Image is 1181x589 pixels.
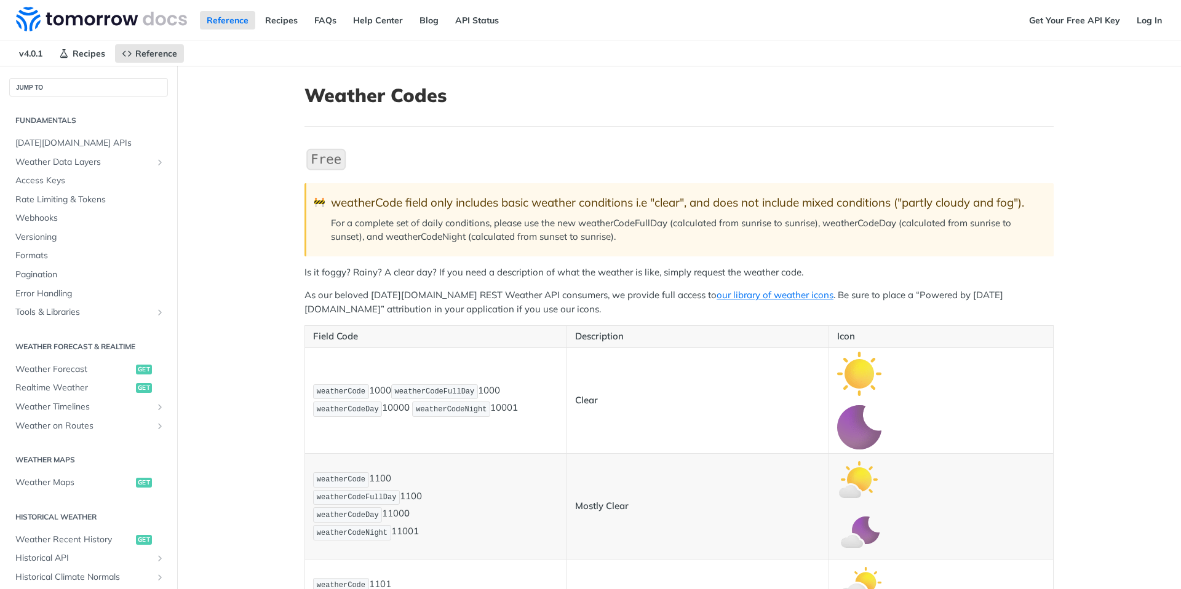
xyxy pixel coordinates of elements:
[9,417,168,435] a: Weather on RoutesShow subpages for Weather on Routes
[313,383,559,419] p: 1000 1000 1000 1000
[9,153,168,172] a: Weather Data LayersShow subpages for Weather Data Layers
[346,11,410,30] a: Help Center
[155,421,165,431] button: Show subpages for Weather on Routes
[15,194,165,206] span: Rate Limiting & Tokens
[9,379,168,397] a: Realtime Weatherget
[413,526,419,537] strong: 1
[9,341,168,352] h2: Weather Forecast & realtime
[15,476,133,489] span: Weather Maps
[9,568,168,587] a: Historical Climate NormalsShow subpages for Historical Climate Normals
[9,228,168,247] a: Versioning
[313,490,400,505] code: weatherCodeFullDay
[9,473,168,492] a: Weather Mapsget
[258,11,304,30] a: Recipes
[15,420,152,432] span: Weather on Routes
[575,394,598,406] strong: Clear
[9,134,168,152] a: [DATE][DOMAIN_NAME] APIs
[717,289,833,301] a: our library of weather icons
[115,44,184,63] a: Reference
[9,531,168,549] a: Weather Recent Historyget
[9,454,168,465] h2: Weather Maps
[448,11,506,30] a: API Status
[15,382,133,394] span: Realtime Weather
[313,472,369,488] code: weatherCode
[412,401,490,417] code: weatherCodeNight
[308,11,343,30] a: FAQs
[304,288,1054,316] p: As our beloved [DATE][DOMAIN_NAME] REST Weather API consumers, we provide full access to . Be sur...
[12,44,49,63] span: v4.0.1
[837,511,881,555] img: mostly_clear_night
[837,473,881,484] span: Expand image
[9,172,168,190] a: Access Keys
[15,250,165,262] span: Formats
[15,363,133,376] span: Weather Forecast
[9,549,168,567] a: Historical APIShow subpages for Historical API
[15,175,165,187] span: Access Keys
[575,500,629,512] strong: Mostly Clear
[15,137,165,149] span: [DATE][DOMAIN_NAME] APIs
[837,526,881,538] span: Expand image
[313,330,559,344] p: Field Code
[155,307,165,317] button: Show subpages for Tools & Libraries
[15,156,152,168] span: Weather Data Layers
[15,231,165,243] span: Versioning
[313,507,382,523] code: weatherCodeDay
[837,367,881,379] span: Expand image
[9,360,168,379] a: Weather Forecastget
[136,478,152,488] span: get
[404,508,410,520] strong: 0
[136,535,152,545] span: get
[155,572,165,582] button: Show subpages for Historical Climate Normals
[15,401,152,413] span: Weather Timelines
[136,365,152,374] span: get
[9,285,168,303] a: Error Handling
[331,216,1041,244] p: For a complete set of daily conditions, please use the new weatherCodeFullDay (calculated from su...
[1022,11,1127,30] a: Get Your Free API Key
[15,306,152,318] span: Tools & Libraries
[9,266,168,284] a: Pagination
[9,78,168,97] button: JUMP TO
[135,48,177,59] span: Reference
[16,7,187,31] img: Tomorrow.io Weather API Docs
[1130,11,1169,30] a: Log In
[304,84,1054,106] h1: Weather Codes
[837,457,881,502] img: mostly_clear_day
[9,398,168,416] a: Weather TimelinesShow subpages for Weather Timelines
[52,44,112,63] a: Recipes
[837,352,881,396] img: clear_day
[391,384,478,400] code: weatherCodeFullDay
[331,196,1041,210] div: weatherCode field only includes basic weather conditions i.e "clear", and does not include mixed ...
[413,11,445,30] a: Blog
[313,401,382,417] code: weatherCodeDay
[404,402,410,414] strong: 0
[200,11,255,30] a: Reference
[304,266,1054,280] p: Is it foggy? Rainy? A clear day? If you need a description of what the weather is like, simply re...
[155,402,165,412] button: Show subpages for Weather Timelines
[15,212,165,224] span: Webhooks
[136,383,152,393] span: get
[9,191,168,209] a: Rate Limiting & Tokens
[15,269,165,281] span: Pagination
[9,115,168,126] h2: Fundamentals
[9,512,168,523] h2: Historical Weather
[9,247,168,265] a: Formats
[575,330,821,344] p: Description
[15,552,152,564] span: Historical API
[9,209,168,227] a: Webhooks
[313,471,559,542] p: 1100 1100 1100 1100
[314,196,325,210] span: 🚧
[9,303,168,322] a: Tools & LibrariesShow subpages for Tools & Libraries
[15,571,152,583] span: Historical Climate Normals
[155,553,165,563] button: Show subpages for Historical API
[837,421,881,432] span: Expand image
[15,288,165,300] span: Error Handling
[155,157,165,167] button: Show subpages for Weather Data Layers
[15,534,133,546] span: Weather Recent History
[73,48,105,59] span: Recipes
[837,405,881,449] img: clear_night
[313,384,369,400] code: weatherCode
[837,330,1045,344] p: Icon
[313,525,391,540] code: weatherCodeNight
[512,402,518,414] strong: 1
